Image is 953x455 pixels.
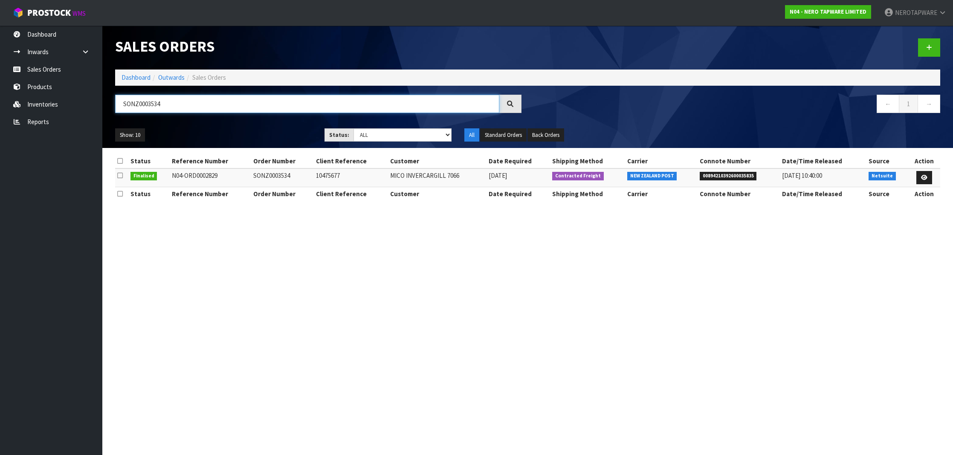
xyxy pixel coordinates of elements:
th: Date/Time Released [780,187,866,200]
th: Connote Number [698,154,780,168]
th: Customer [388,187,487,200]
span: Finalised [130,172,157,180]
strong: Status: [329,131,349,139]
a: Outwards [158,73,185,81]
th: Source [866,187,909,200]
th: Date Required [487,154,550,168]
td: 10475677 [314,168,388,187]
span: NEW ZEALAND POST [627,172,677,180]
span: Sales Orders [192,73,226,81]
th: Shipping Method [550,154,625,168]
span: ProStock [27,7,71,18]
img: cube-alt.png [13,7,23,18]
h1: Sales Orders [115,38,521,55]
th: Shipping Method [550,187,625,200]
a: 1 [899,95,918,113]
input: Search sales orders [115,95,499,113]
th: Order Number [251,154,314,168]
span: NEROTAPWARE [895,9,937,17]
span: [DATE] 10:40:00 [782,171,822,180]
a: Dashboard [122,73,151,81]
th: Action [909,154,940,168]
th: Status [128,154,170,168]
th: Source [866,154,909,168]
span: Contracted Freight [552,172,604,180]
td: SONZ0003534 [251,168,314,187]
td: MICO INVERCARGILL 7066 [388,168,487,187]
th: Carrier [625,187,698,200]
a: ← [877,95,899,113]
span: 00894210392600035835 [700,172,757,180]
button: All [464,128,479,142]
th: Action [909,187,940,200]
th: Customer [388,154,487,168]
span: [DATE] [489,171,507,180]
button: Back Orders [527,128,564,142]
strong: N04 - NERO TAPWARE LIMITED [790,8,866,15]
th: Reference Number [170,187,251,200]
th: Status [128,187,170,200]
th: Connote Number [698,187,780,200]
th: Client Reference [314,154,388,168]
a: → [918,95,940,113]
span: Netsuite [869,172,896,180]
th: Reference Number [170,154,251,168]
nav: Page navigation [534,95,941,116]
th: Carrier [625,154,698,168]
small: WMS [72,9,86,17]
button: Show: 10 [115,128,145,142]
button: Standard Orders [480,128,527,142]
th: Order Number [251,187,314,200]
th: Date/Time Released [780,154,866,168]
td: N04-ORD0002829 [170,168,251,187]
th: Date Required [487,187,550,200]
th: Client Reference [314,187,388,200]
